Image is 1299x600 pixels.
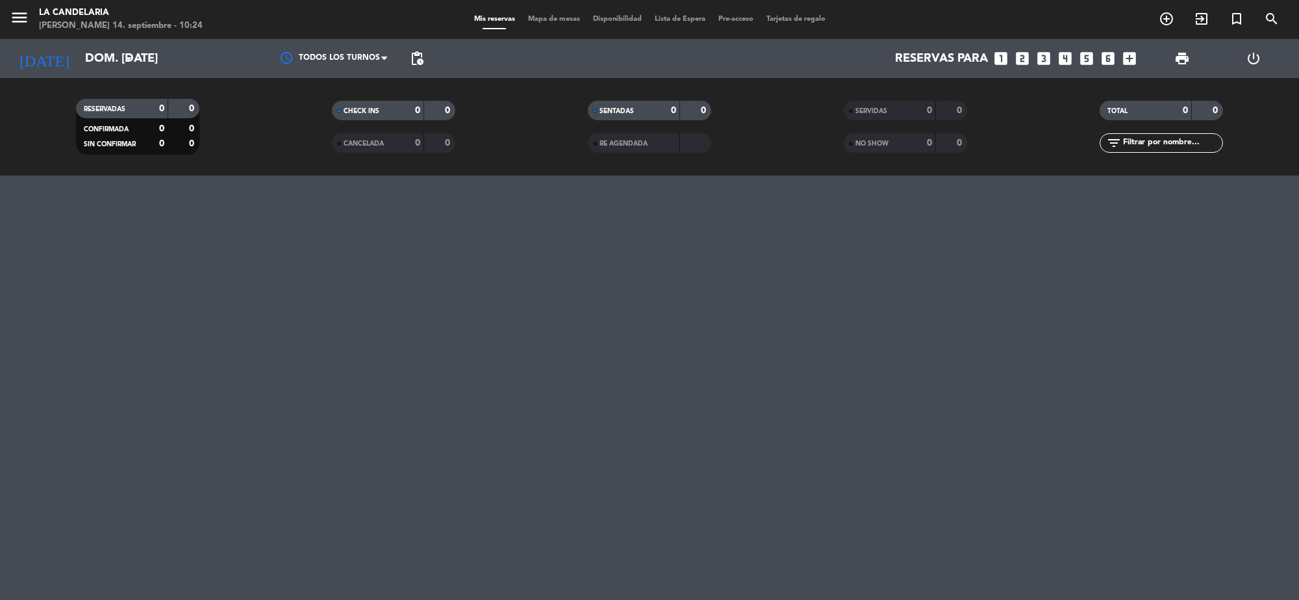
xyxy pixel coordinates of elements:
[855,108,887,114] span: SERVIDAS
[84,126,129,133] span: CONFIRMADA
[1121,50,1138,67] i: add_box
[189,139,197,148] strong: 0
[1229,11,1244,27] i: turned_in_not
[1107,108,1128,114] span: TOTAL
[344,140,384,147] span: CANCELADA
[1057,50,1074,67] i: looks_4
[415,106,420,115] strong: 0
[522,16,586,23] span: Mapa de mesas
[895,51,988,66] span: Reservas para
[599,108,634,114] span: SENTADAS
[1194,11,1209,27] i: exit_to_app
[468,16,522,23] span: Mis reservas
[1159,11,1174,27] i: add_circle_outline
[39,20,203,33] div: [PERSON_NAME] 14. septiembre - 10:24
[855,140,889,147] span: NO SHOW
[445,138,453,148] strong: 0
[599,140,648,147] span: RE AGENDADA
[445,106,453,115] strong: 0
[586,16,648,23] span: Disponibilidad
[648,16,712,23] span: Lista de Espera
[1218,39,1289,78] div: LOG OUT
[1122,136,1222,150] input: Filtrar por nombre...
[957,106,965,115] strong: 0
[957,138,965,148] strong: 0
[1078,50,1095,67] i: looks_5
[1213,106,1220,115] strong: 0
[1035,50,1052,67] i: looks_3
[10,8,29,27] i: menu
[927,106,932,115] strong: 0
[1264,11,1280,27] i: search
[84,141,136,148] span: SIN CONFIRMAR
[159,139,164,148] strong: 0
[189,124,197,133] strong: 0
[39,7,203,20] div: LA CANDELARIA
[159,104,164,113] strong: 0
[1100,50,1116,67] i: looks_6
[760,16,832,23] span: Tarjetas de regalo
[1106,135,1122,151] i: filter_list
[992,50,1009,67] i: looks_one
[1246,51,1261,66] i: power_settings_new
[701,106,709,115] strong: 0
[712,16,760,23] span: Pre-acceso
[84,106,125,112] span: RESERVADAS
[927,138,932,148] strong: 0
[1174,51,1190,66] span: print
[344,108,379,114] span: CHECK INS
[121,51,136,66] i: arrow_drop_down
[1183,106,1188,115] strong: 0
[10,44,79,73] i: [DATE]
[10,8,29,32] button: menu
[159,124,164,133] strong: 0
[409,51,425,66] span: pending_actions
[189,104,197,113] strong: 0
[671,106,676,115] strong: 0
[415,138,420,148] strong: 0
[1014,50,1031,67] i: looks_two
